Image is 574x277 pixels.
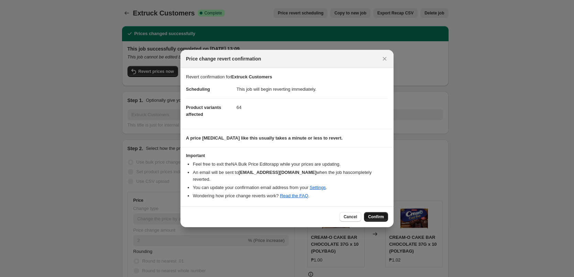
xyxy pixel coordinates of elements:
[310,185,326,190] a: Settings
[193,169,388,183] li: An email will be sent to when the job has completely reverted .
[239,170,317,175] b: [EMAIL_ADDRESS][DOMAIN_NAME]
[193,192,388,199] li: Wondering how price change reverts work? .
[236,80,388,98] dd: This job will begin reverting immediately.
[280,193,308,198] a: Read the FAQ
[344,214,357,220] span: Cancel
[231,74,272,79] b: Extruck Customers
[364,212,388,222] button: Confirm
[236,98,388,117] dd: 64
[186,153,388,158] h3: Important
[186,55,261,62] span: Price change revert confirmation
[380,54,389,64] button: Close
[340,212,361,222] button: Cancel
[186,87,210,92] span: Scheduling
[186,135,343,141] b: A price [MEDICAL_DATA] like this usually takes a minute or less to revert.
[186,74,388,80] p: Revert confirmation for
[193,184,388,191] li: You can update your confirmation email address from your .
[368,214,384,220] span: Confirm
[186,105,221,117] span: Product variants affected
[193,161,388,168] li: Feel free to exit the NA Bulk Price Editor app while your prices are updating.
